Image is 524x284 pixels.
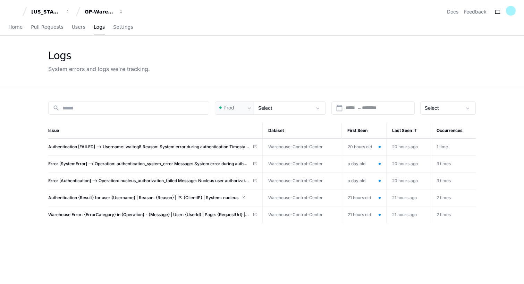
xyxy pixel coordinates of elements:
[94,19,105,35] a: Logs
[113,25,133,29] span: Settings
[262,206,341,223] td: Warehouse-Control-Center
[262,156,341,172] td: Warehouse-Control-Center
[262,172,341,189] td: Warehouse-Control-Center
[8,19,23,35] a: Home
[31,19,63,35] a: Pull Requests
[358,105,361,112] span: –
[48,161,250,167] span: Error [SystemError] --> Operation: authentication_system_error Message: System error during authe...
[262,139,341,156] td: Warehouse-Control-Center
[342,206,386,223] td: 21 hours old
[48,178,257,184] a: Error [Authentication] --> Operation: nucleus_authorization_failed Message: Nucleus user authoriz...
[342,156,386,172] td: a day old
[31,25,63,29] span: Pull Requests
[48,123,262,139] th: Issue
[48,195,257,201] a: Authentication {Result} for user {Username} | Reason: {Reason} | IP: {ClientIP} | System: nucleus
[8,25,23,29] span: Home
[387,189,431,206] td: 21 hours ago
[437,144,448,149] span: 1 time
[447,8,458,15] a: Docs
[342,189,386,206] td: 21 hours old
[48,50,150,62] div: Logs
[48,212,250,218] span: Warehouse Error: {ErrorCategory} in {Operation} - {Message} | User: {UserId} | Page: {RequestUrl}...
[437,178,451,183] span: 3 times
[72,25,85,29] span: Users
[48,178,250,184] span: Error [Authentication] --> Operation: nucleus_authorization_failed Message: Nucleus user authoriz...
[437,161,451,166] span: 3 times
[437,195,451,200] span: 2 times
[28,6,73,18] button: [US_STATE] Pacific
[48,195,238,201] span: Authentication {Result} for user {Username} | Reason: {Reason} | IP: {ClientIP} | System: nucleus
[223,104,234,111] span: Prod
[387,172,431,189] td: 20 hours ago
[387,206,431,223] td: 21 hours ago
[94,25,105,29] span: Logs
[425,105,439,111] span: Select
[392,128,412,133] span: Last Seen
[262,189,341,206] td: Warehouse-Control-Center
[342,172,386,189] td: a day old
[387,139,431,156] td: 20 hours ago
[336,105,343,112] mat-icon: calendar_today
[387,156,431,172] td: 20 hours ago
[31,8,61,15] div: [US_STATE] Pacific
[48,144,250,150] span: Authentication [FAILED] --> Username: walteg8 Reason: System error during authentication Timestam...
[85,8,115,15] div: GP-WarehouseControlCenterWCC)
[48,65,150,73] div: System errors and logs we're tracking.
[82,6,126,18] button: GP-WarehouseControlCenterWCC)
[48,161,257,167] a: Error [SystemError] --> Operation: authentication_system_error Message: System error during authe...
[72,19,85,35] a: Users
[258,105,272,111] span: Select
[113,19,133,35] a: Settings
[464,8,487,15] button: Feedback
[53,105,60,112] mat-icon: search
[48,144,257,150] a: Authentication [FAILED] --> Username: walteg8 Reason: System error during authentication Timestam...
[262,123,341,139] th: Dataset
[431,123,476,139] th: Occurrences
[342,139,386,155] td: 20 hours old
[347,128,367,133] span: First Seen
[437,212,451,217] span: 2 times
[48,212,257,218] a: Warehouse Error: {ErrorCategory} in {Operation} - {Message} | User: {UserId} | Page: {RequestUrl}...
[336,105,343,112] button: Open calendar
